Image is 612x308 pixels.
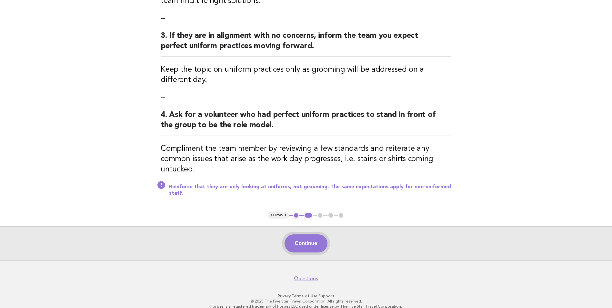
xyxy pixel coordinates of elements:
[268,212,289,219] button: < Previous
[278,294,291,298] a: Privacy
[109,293,504,299] p: · ·
[293,212,299,219] button: 1
[292,294,317,298] a: Terms of Use
[161,144,451,175] h3: Compliment the team member by reviewing a few standards and reiterate any common issues that aris...
[161,110,451,136] h2: 4. Ask for a volunteer who had perfect uniform practices to stand in front of the group to be the...
[161,65,451,85] h3: Keep the topic on uniform practices only as grooming will be addressed on a different day.
[285,234,327,252] button: Continue
[294,275,318,282] a: Questions
[161,14,451,23] p: --
[318,294,334,298] a: Support
[161,93,451,102] p: --
[169,184,451,197] p: Reinforce that they are only looking at uniforms, not grooming. The same expectations apply for n...
[109,299,504,304] p: © 2025 The Five Star Travel Corporation. All rights reserved.
[304,212,313,219] button: 2
[161,31,451,57] h2: 3. If they are in alignment with no concerns, inform the team you expect perfect uniform practice...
